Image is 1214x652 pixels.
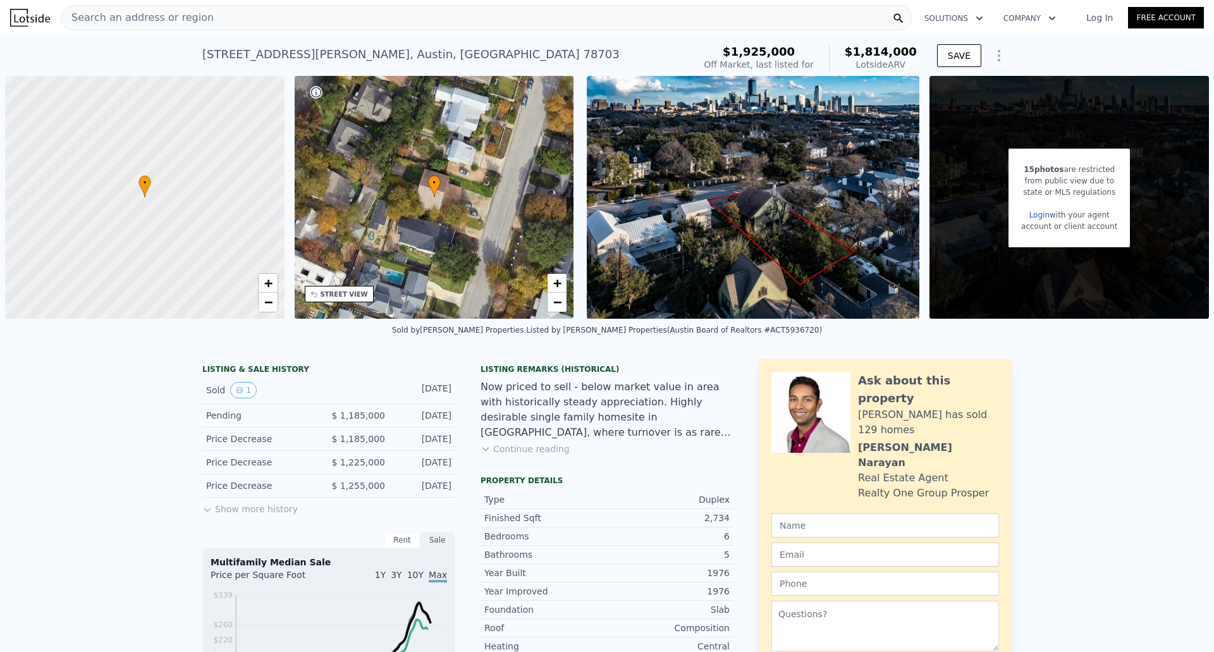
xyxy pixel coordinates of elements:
span: 3Y [391,570,402,580]
div: 1976 [607,567,730,579]
a: Zoom out [259,293,278,312]
span: 10Y [407,570,424,580]
a: Zoom in [548,274,567,293]
div: are restricted [1021,164,1117,175]
span: Search an address or region [61,10,214,25]
div: Finished Sqft [484,512,607,524]
div: [DATE] [395,456,451,469]
div: Realty One Group Prosper [858,486,989,501]
span: $ 1,185,000 [331,434,385,444]
tspan: $339 [213,591,233,600]
div: [PERSON_NAME] has sold 129 homes [858,407,999,438]
div: Price Decrease [206,456,319,469]
div: Now priced to sell - below market value in area with historically steady appreciation. Highly des... [481,379,733,440]
input: Phone [771,572,999,596]
div: Rent [384,532,420,548]
div: [DATE] [395,433,451,445]
div: Sold by [PERSON_NAME] Properties . [392,326,526,335]
div: Listing Remarks (Historical) [481,364,733,374]
div: [PERSON_NAME] Narayan [858,440,999,471]
div: Sold [206,382,319,398]
div: LISTING & SALE HISTORY [202,364,455,377]
div: Ask about this property [858,372,999,407]
div: [DATE] [395,409,451,422]
div: Year Improved [484,585,607,598]
button: Company [993,7,1066,30]
div: Pending [206,409,319,422]
div: account or client account [1021,221,1117,232]
span: 1Y [375,570,386,580]
img: Lotside [10,9,50,27]
input: Name [771,514,999,538]
div: [DATE] [395,382,451,398]
div: Multifamily Median Sale [211,556,447,569]
span: − [264,294,272,310]
div: 5 [607,548,730,561]
div: 1976 [607,585,730,598]
button: Solutions [914,7,993,30]
a: Free Account [1128,7,1204,28]
span: • [428,177,441,188]
span: $ 1,255,000 [331,481,385,491]
div: Type [484,493,607,506]
span: with your agent [1050,211,1110,219]
div: [STREET_ADDRESS][PERSON_NAME] , Austin , [GEOGRAPHIC_DATA] 78703 [202,46,620,63]
a: Login [1029,211,1050,219]
span: + [553,275,561,291]
span: + [264,275,272,291]
div: Composition [607,622,730,634]
div: Bedrooms [484,530,607,543]
span: $ 1,225,000 [331,457,385,467]
div: • [428,175,441,197]
div: Lotside ARV [845,58,917,71]
div: Sale [420,532,455,548]
div: Bathrooms [484,548,607,561]
span: $ 1,185,000 [331,410,385,421]
div: Year Built [484,567,607,579]
a: Zoom in [259,274,278,293]
div: 2,734 [607,512,730,524]
div: from public view due to [1021,175,1117,187]
div: Property details [481,476,733,486]
div: Price Decrease [206,433,319,445]
span: Max [429,570,447,582]
div: Roof [484,622,607,634]
button: SAVE [937,44,981,67]
button: Continue reading [481,443,570,455]
span: • [138,177,151,188]
div: Slab [607,603,730,616]
tspan: $220 [213,636,233,644]
div: Price Decrease [206,479,319,492]
div: 6 [607,530,730,543]
div: Price per Square Foot [211,569,329,589]
span: 15 photos [1024,165,1064,174]
div: • [138,175,151,197]
div: Duplex [607,493,730,506]
div: state or MLS regulations [1021,187,1117,198]
span: $1,925,000 [723,45,795,58]
div: [DATE] [395,479,451,492]
div: Off Market, last listed for [704,58,814,71]
div: Listed by [PERSON_NAME] Properties (Austin Board of Realtors #ACT5936720) [526,326,822,335]
input: Email [771,543,999,567]
div: Foundation [484,603,607,616]
div: STREET VIEW [321,290,368,299]
span: $1,814,000 [845,45,917,58]
span: − [553,294,561,310]
a: Log In [1071,11,1128,24]
button: View historical data [230,382,257,398]
button: Show more history [202,498,298,515]
button: Show Options [986,43,1012,68]
tspan: $260 [213,620,233,629]
div: Real Estate Agent [858,471,948,486]
img: Sale: 154881157 Parcel: 99596546 [587,76,920,319]
a: Zoom out [548,293,567,312]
